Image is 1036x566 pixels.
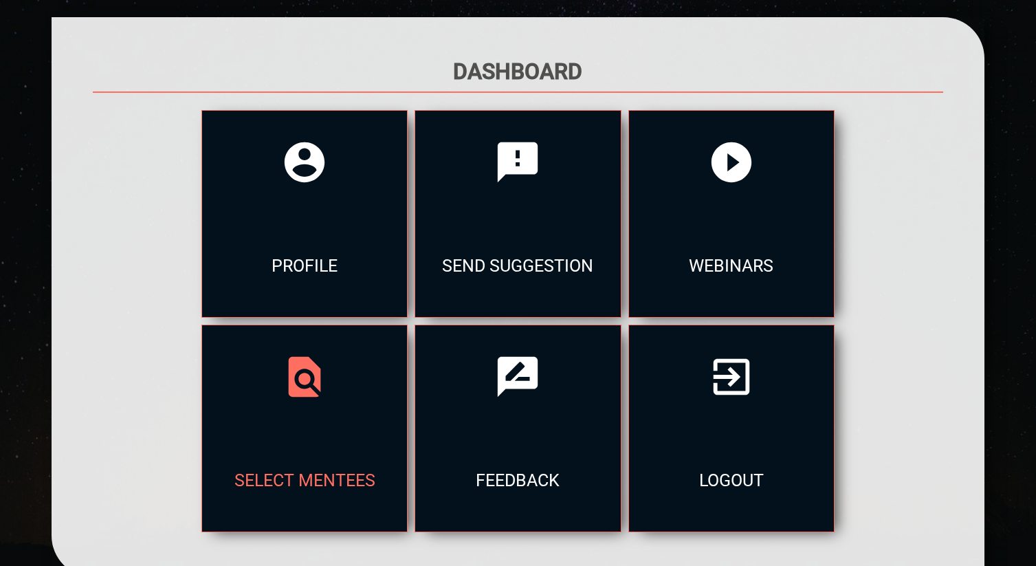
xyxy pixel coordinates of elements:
div: profile [202,214,407,317]
div: webinars [629,214,834,317]
div: feedback [415,428,620,532]
div: logout [629,428,834,532]
div: select mentees [202,428,407,532]
h1: Dashboard [93,58,943,85]
div: send suggestion [415,214,620,317]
